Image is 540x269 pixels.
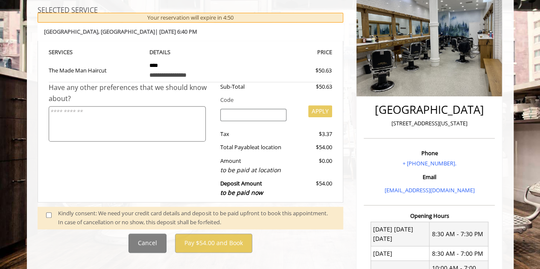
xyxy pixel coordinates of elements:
[293,130,332,139] div: $3.37
[293,156,332,175] div: $0.00
[220,188,263,197] span: to be paid now
[49,82,214,104] div: Have any other preferences that we should know about?
[175,234,252,253] button: Pay $54.00 and Book
[293,143,332,152] div: $54.00
[308,105,332,117] button: APPLY
[214,130,293,139] div: Tax
[371,246,429,261] td: [DATE]
[38,7,344,14] h3: SELECTED SERVICE
[293,82,332,91] div: $50.63
[70,48,73,56] span: S
[49,47,143,57] th: SERVICE
[98,28,155,35] span: , [GEOGRAPHIC_DATA]
[214,143,293,152] div: Total Payable
[254,143,281,151] span: at location
[38,13,344,23] div: Your reservation will expire in 4:50
[366,104,493,116] h2: [GEOGRAPHIC_DATA]
[58,209,335,227] div: Kindly consent: We need your credit card details and deposit to be paid upfront to book this appo...
[366,150,493,156] h3: Phone
[364,213,495,219] h3: Opening Hours
[143,47,238,57] th: DETAILS
[238,47,333,57] th: PRICE
[214,156,293,175] div: Amount
[293,179,332,197] div: $54.00
[214,82,293,91] div: Sub-Total
[366,119,493,128] p: [STREET_ADDRESS][US_STATE]
[49,57,143,82] td: The Made Man Haircut
[403,159,456,167] a: + [PHONE_NUMBER].
[366,174,493,180] h3: Email
[285,66,332,75] div: $50.63
[128,234,166,253] button: Cancel
[220,165,286,175] div: to be paid at location
[429,222,488,246] td: 8:30 AM - 7:30 PM
[214,95,332,104] div: Code
[384,186,474,194] a: [EMAIL_ADDRESS][DOMAIN_NAME]
[220,179,263,197] b: Deposit Amount
[371,222,429,246] td: [DATE] [DATE] [DATE]
[429,246,488,261] td: 8:30 AM - 7:00 PM
[44,28,197,35] b: [GEOGRAPHIC_DATA] | [DATE] 6:40 PM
